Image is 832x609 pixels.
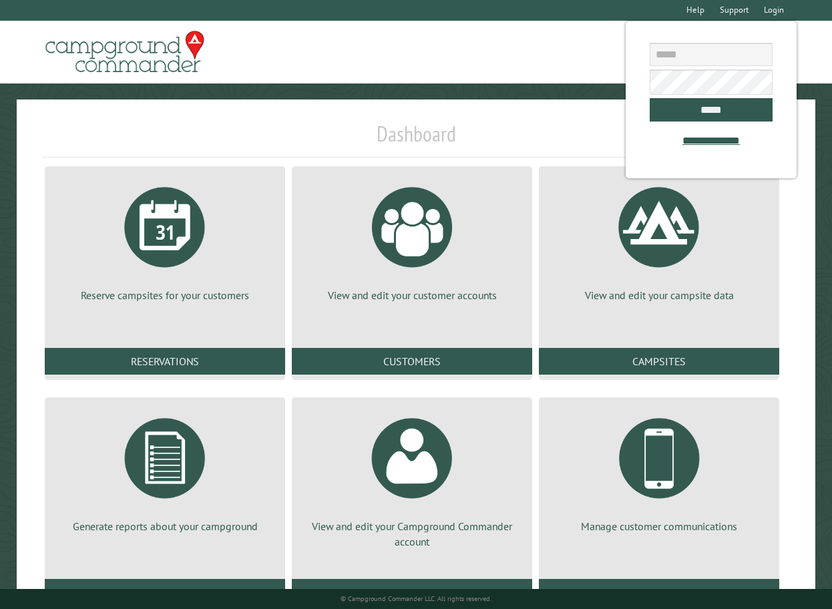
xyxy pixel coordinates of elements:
[61,288,269,302] p: Reserve campsites for your customers
[341,594,491,603] small: © Campground Commander LLC. All rights reserved.
[555,177,763,302] a: View and edit your campsite data
[45,579,285,606] a: Reports
[292,579,532,606] a: Account
[41,26,208,78] img: Campground Commander
[61,177,269,302] a: Reserve campsites for your customers
[61,519,269,534] p: Generate reports about your campground
[41,121,790,158] h1: Dashboard
[308,177,516,302] a: View and edit your customer accounts
[539,579,779,606] a: Communications
[292,348,532,375] a: Customers
[539,348,779,375] a: Campsites
[555,519,763,534] p: Manage customer communications
[45,348,285,375] a: Reservations
[308,519,516,549] p: View and edit your Campground Commander account
[308,288,516,302] p: View and edit your customer accounts
[555,408,763,534] a: Manage customer communications
[61,408,269,534] a: Generate reports about your campground
[555,288,763,302] p: View and edit your campsite data
[308,408,516,549] a: View and edit your Campground Commander account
